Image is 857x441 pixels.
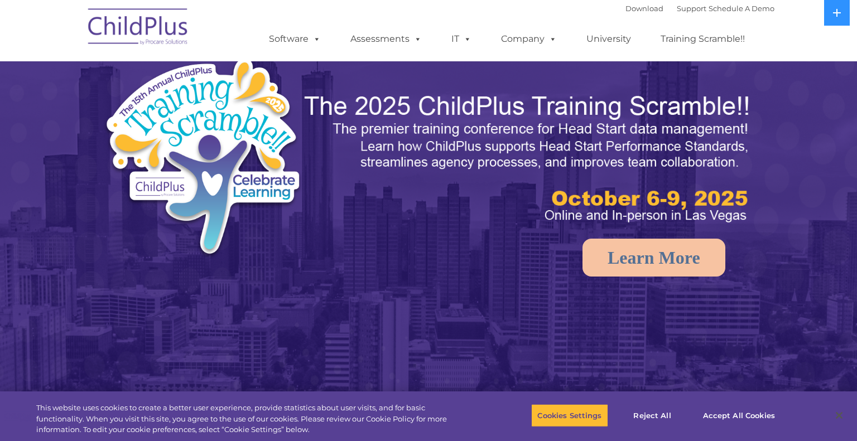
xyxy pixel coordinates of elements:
[440,28,483,50] a: IT
[575,28,642,50] a: University
[677,4,706,13] a: Support
[490,28,568,50] a: Company
[625,4,663,13] a: Download
[531,404,608,427] button: Cookies Settings
[649,28,756,50] a: Training Scramble!!
[36,403,471,435] div: This website uses cookies to create a better user experience, provide statistics about user visit...
[258,28,332,50] a: Software
[582,239,725,277] a: Learn More
[709,4,774,13] a: Schedule A Demo
[697,404,781,427] button: Accept All Cookies
[83,1,194,56] img: ChildPlus by Procare Solutions
[625,4,774,13] font: |
[618,404,687,427] button: Reject All
[827,403,851,428] button: Close
[339,28,433,50] a: Assessments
